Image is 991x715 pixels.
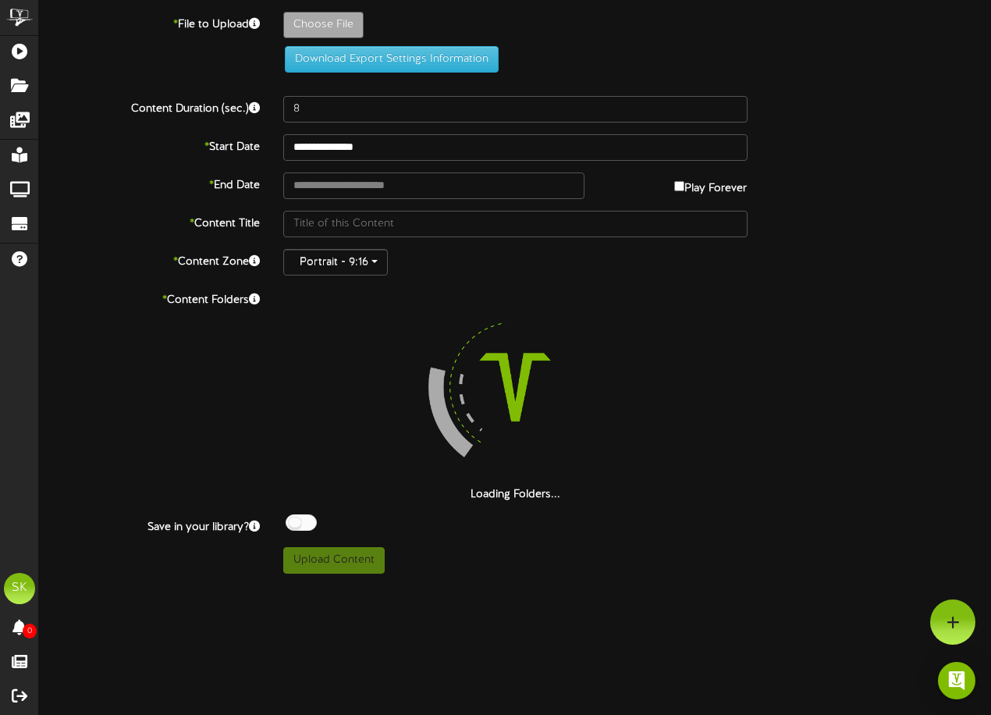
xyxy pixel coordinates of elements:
[471,489,560,500] strong: Loading Folders...
[4,573,35,604] div: SK
[27,96,272,117] label: Content Duration (sec.)
[27,514,272,535] label: Save in your library?
[415,287,615,487] img: loading-spinner-4.png
[27,249,272,270] label: Content Zone
[27,134,272,155] label: Start Date
[674,173,747,197] label: Play Forever
[285,46,499,73] button: Download Export Settings Information
[283,249,388,276] button: Portrait - 9:16
[23,624,37,639] span: 0
[283,547,385,574] button: Upload Content
[27,173,272,194] label: End Date
[277,53,499,65] a: Download Export Settings Information
[27,12,272,33] label: File to Upload
[938,662,975,699] div: Open Intercom Messenger
[674,181,684,191] input: Play Forever
[27,287,272,308] label: Content Folders
[283,211,748,237] input: Title of this Content
[27,211,272,232] label: Content Title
